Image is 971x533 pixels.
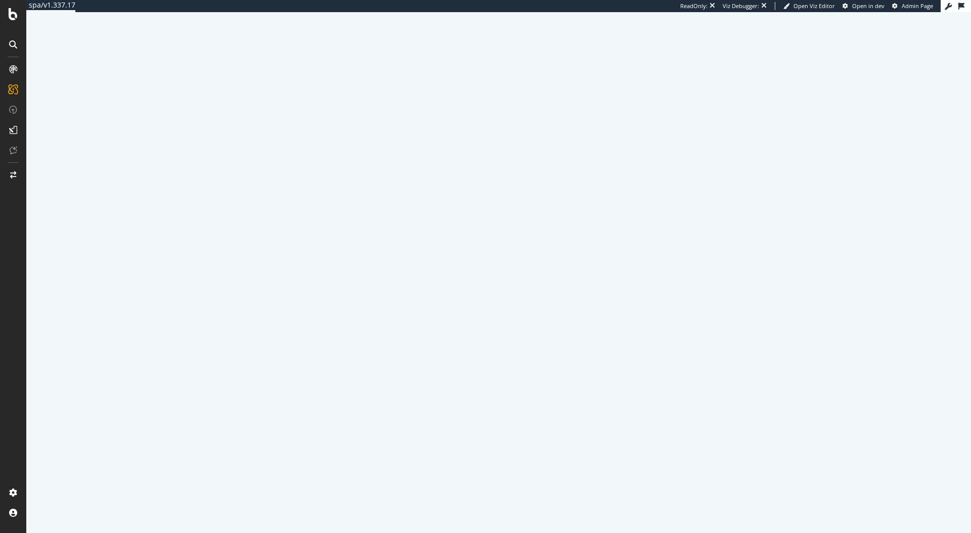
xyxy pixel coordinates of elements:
[783,2,835,10] a: Open Viz Editor
[902,2,933,10] span: Admin Page
[892,2,933,10] a: Admin Page
[680,2,708,10] div: ReadOnly:
[843,2,885,10] a: Open in dev
[723,2,759,10] div: Viz Debugger:
[793,2,835,10] span: Open Viz Editor
[852,2,885,10] span: Open in dev
[462,246,535,283] div: animation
